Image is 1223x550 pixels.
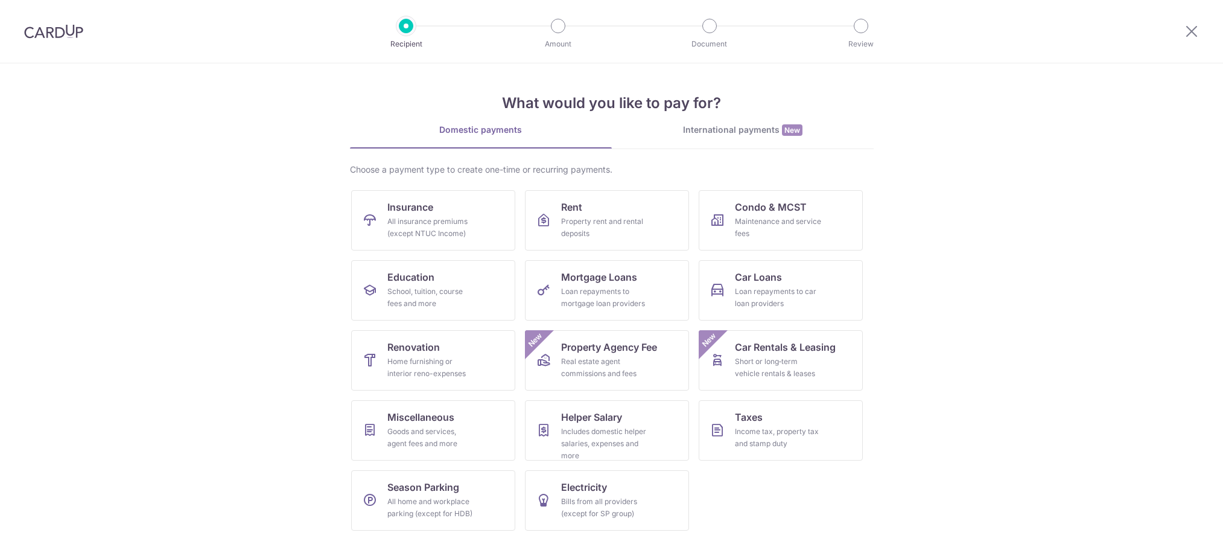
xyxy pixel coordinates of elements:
[561,200,582,214] span: Rent
[351,260,515,321] a: EducationSchool, tuition, course fees and more
[735,426,822,450] div: Income tax, property tax and stamp duty
[735,216,822,240] div: Maintenance and service fees
[561,410,622,424] span: Helper Salary
[361,38,451,50] p: Recipient
[699,330,863,391] a: Car Rentals & LeasingShort or long‑term vehicle rentals & leasesNew
[525,330,545,350] span: New
[350,92,874,114] h4: What would you like to pay for?
[351,190,515,251] a: InsuranceAll insurance premiums (except NTUC Income)
[612,124,874,136] div: International payments
[387,496,474,520] div: All home and workplace parking (except for HDB)
[513,38,603,50] p: Amount
[561,286,648,310] div: Loan repayments to mortgage loan providers
[387,200,433,214] span: Insurance
[525,470,689,531] a: ElectricityBills from all providers (except for SP group)
[387,480,459,494] span: Season Parking
[387,426,474,450] div: Goods and services, agent fees and more
[699,190,863,251] a: Condo & MCSTMaintenance and service fees
[387,340,440,354] span: Renovation
[561,340,657,354] span: Property Agency Fee
[735,200,807,214] span: Condo & MCST
[561,216,648,240] div: Property rent and rental deposits
[735,286,822,310] div: Loan repayments to car loan providers
[561,356,648,380] div: Real estate agent commissions and fees
[525,400,689,461] a: Helper SalaryIncludes domestic helper salaries, expenses and more
[561,426,648,462] div: Includes domestic helper salaries, expenses and more
[735,410,763,424] span: Taxes
[735,270,782,284] span: Car Loans
[387,286,474,310] div: School, tuition, course fees and more
[525,190,689,251] a: RentProperty rent and rental deposits
[782,124,802,136] span: New
[387,356,474,380] div: Home furnishing or interior reno-expenses
[351,400,515,461] a: MiscellaneousGoods and services, agent fees and more
[699,260,863,321] a: Car LoansLoan repayments to car loan providers
[665,38,754,50] p: Document
[561,496,648,520] div: Bills from all providers (except for SP group)
[699,330,719,350] span: New
[24,24,83,39] img: CardUp
[735,340,836,354] span: Car Rentals & Leasing
[699,400,863,461] a: TaxesIncome tax, property tax and stamp duty
[351,330,515,391] a: RenovationHome furnishing or interior reno-expenses
[816,38,906,50] p: Review
[561,270,637,284] span: Mortgage Loans
[351,470,515,531] a: Season ParkingAll home and workplace parking (except for HDB)
[387,410,454,424] span: Miscellaneous
[561,480,607,494] span: Electricity
[735,356,822,380] div: Short or long‑term vehicle rentals & leases
[387,216,474,240] div: All insurance premiums (except NTUC Income)
[525,260,689,321] a: Mortgage LoansLoan repayments to mortgage loan providers
[525,330,689,391] a: Property Agency FeeReal estate agent commissions and feesNew
[387,270,434,284] span: Education
[350,164,874,176] div: Choose a payment type to create one-time or recurring payments.
[350,124,612,136] div: Domestic payments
